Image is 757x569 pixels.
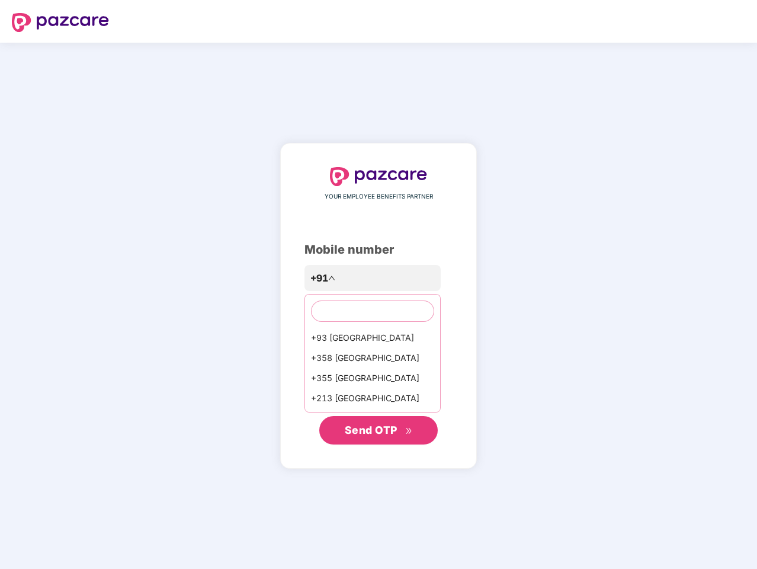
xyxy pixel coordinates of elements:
div: Mobile number [304,241,453,259]
img: logo [12,13,109,32]
span: YOUR EMPLOYEE BENEFITS PARTNER [325,192,433,202]
button: Send OTPdouble-right [319,416,438,445]
span: Send OTP [345,424,397,436]
span: double-right [405,427,413,435]
div: +355 [GEOGRAPHIC_DATA] [305,368,440,388]
span: +91 [310,271,328,286]
div: +93 [GEOGRAPHIC_DATA] [305,328,440,348]
span: up [328,274,335,282]
div: +1684 AmericanSamoa [305,408,440,429]
img: logo [330,167,427,186]
div: +358 [GEOGRAPHIC_DATA] [305,348,440,368]
div: +213 [GEOGRAPHIC_DATA] [305,388,440,408]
